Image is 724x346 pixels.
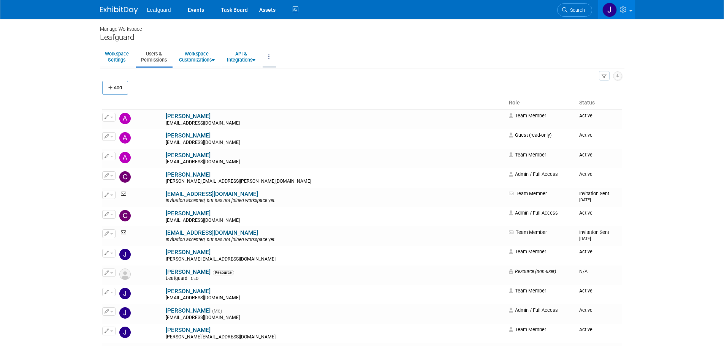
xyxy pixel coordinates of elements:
div: [EMAIL_ADDRESS][DOMAIN_NAME] [166,315,504,321]
span: Team Member [509,229,547,235]
span: Leafguard [166,276,190,281]
small: [DATE] [579,236,591,241]
img: Clayton Stackpole [119,210,131,221]
div: [EMAIL_ADDRESS][DOMAIN_NAME] [166,140,504,146]
a: Search [557,3,592,17]
img: Josh Smith [119,327,131,338]
img: Arlene Duncan [119,152,131,163]
a: [PERSON_NAME] [166,307,211,314]
a: [PERSON_NAME] [166,327,211,333]
small: [DATE] [579,197,591,202]
a: [PERSON_NAME] [166,171,211,178]
img: Chris Jarvis [119,171,131,183]
span: Active [579,288,593,294]
span: Resource [213,270,234,275]
span: Active [579,171,593,177]
a: [PERSON_NAME] [166,152,211,159]
div: [PERSON_NAME][EMAIL_ADDRESS][DOMAIN_NAME] [166,334,504,340]
div: Leafguard [100,33,624,42]
span: Team Member [509,113,546,118]
span: CEO [191,276,198,281]
span: Active [579,132,593,138]
span: Resource (non-user) [509,269,556,274]
span: Admin / Full Access [509,171,558,177]
a: WorkspaceCustomizations [174,47,220,66]
a: [PERSON_NAME] [166,249,211,256]
a: [PERSON_NAME] [166,132,211,139]
div: [EMAIL_ADDRESS][DOMAIN_NAME] [166,295,504,301]
th: Status [576,96,622,109]
span: Team Member [509,152,546,158]
img: Alfiatu Kamara [119,132,131,144]
a: [PERSON_NAME] [166,288,211,295]
img: Resource [119,269,131,280]
img: Jonathan Zargo [119,307,131,319]
a: WorkspaceSettings [100,47,134,66]
th: Role [506,96,576,109]
a: [PERSON_NAME] [166,269,211,275]
span: Team Member [509,191,547,196]
img: Jonathan Zargo [602,3,617,17]
span: Leafguard [147,7,171,13]
div: [EMAIL_ADDRESS][DOMAIN_NAME] [166,159,504,165]
a: [EMAIL_ADDRESS][DOMAIN_NAME] [166,229,258,236]
span: Active [579,210,593,216]
div: [PERSON_NAME][EMAIL_ADDRESS][PERSON_NAME][DOMAIN_NAME] [166,179,504,185]
img: ExhibitDay [100,6,138,14]
img: Joey Egbert [119,288,131,299]
a: [PERSON_NAME] [166,210,211,217]
div: [PERSON_NAME][EMAIL_ADDRESS][DOMAIN_NAME] [166,256,504,262]
a: [PERSON_NAME] [166,113,211,120]
span: (Me) [212,308,222,314]
span: Team Member [509,249,546,254]
img: Jillian Cardullias [119,249,131,260]
span: Search [567,7,585,13]
a: Users &Permissions [136,47,172,66]
div: [EMAIL_ADDRESS][DOMAIN_NAME] [166,120,504,126]
img: Adam Santor [119,113,131,124]
span: Active [579,113,593,118]
div: Invitation accepted, but has not joined workspace yet. [166,237,504,243]
span: Admin / Full Access [509,210,558,216]
span: Active [579,152,593,158]
span: Admin / Full Access [509,307,558,313]
div: Invitation accepted, but has not joined workspace yet. [166,198,504,204]
a: [EMAIL_ADDRESS][DOMAIN_NAME] [166,191,258,197]
span: Team Member [509,288,546,294]
span: Active [579,307,593,313]
span: Invitation Sent [579,229,609,241]
span: Team Member [509,327,546,332]
div: [EMAIL_ADDRESS][DOMAIN_NAME] [166,218,504,224]
div: Manage Workspace [100,19,624,33]
button: Add [102,81,128,95]
span: Guest (read-only) [509,132,551,138]
span: Active [579,249,593,254]
span: Invitation Sent [579,191,609,202]
span: Active [579,327,593,332]
span: N/A [579,269,588,274]
a: API &Integrations [222,47,260,66]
